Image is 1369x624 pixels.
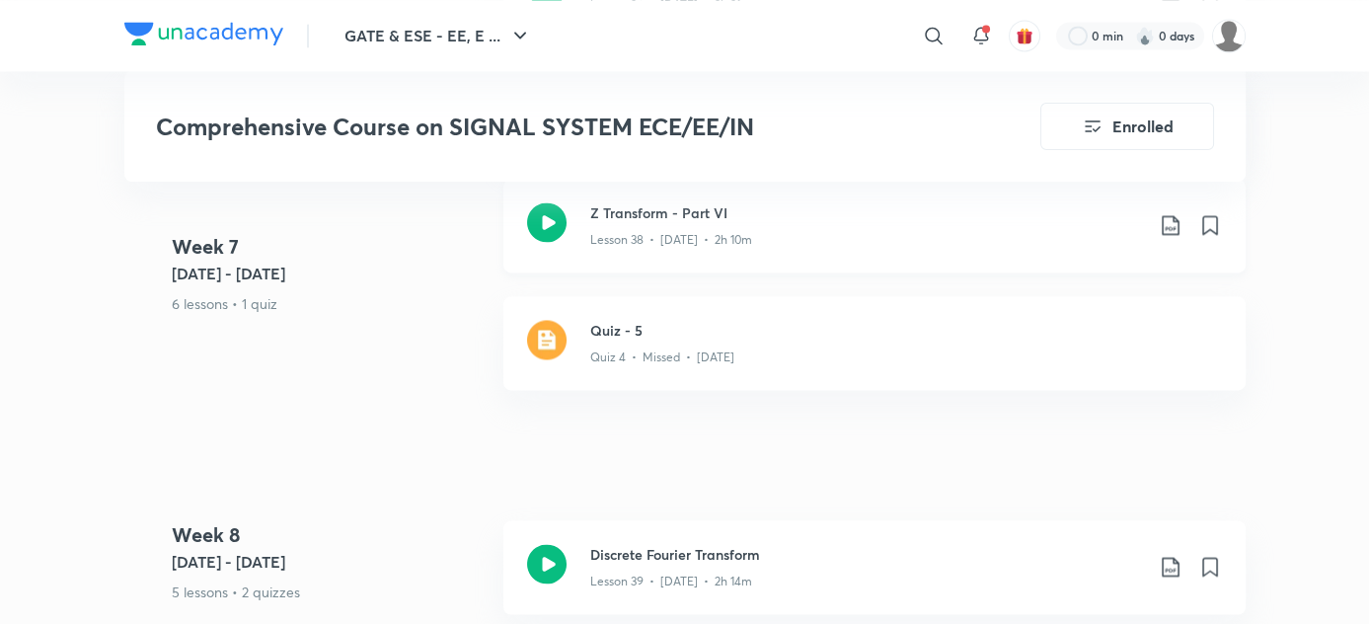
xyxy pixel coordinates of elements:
button: GATE & ESE - EE, E ... [333,16,544,55]
h5: [DATE] - [DATE] [172,550,488,574]
img: Palak Tiwari [1212,19,1246,52]
h3: Quiz - 5 [590,320,1222,341]
p: 5 lessons • 2 quizzes [172,582,488,602]
h3: Discrete Fourier Transform [590,544,1143,565]
button: Enrolled [1040,103,1214,150]
h3: Comprehensive Course on SIGNAL SYSTEM ECE/EE/IN [156,113,929,141]
img: Company Logo [124,22,283,45]
img: quiz [527,320,567,359]
button: avatar [1009,20,1040,51]
img: avatar [1016,27,1033,44]
h5: [DATE] - [DATE] [172,262,488,285]
h3: Z Transform - Part VI [590,202,1143,223]
p: Lesson 39 • [DATE] • 2h 14m [590,573,752,590]
p: Lesson 38 • [DATE] • 2h 10m [590,231,752,249]
a: Company Logo [124,22,283,50]
h4: Week 8 [172,520,488,550]
p: 6 lessons • 1 quiz [172,293,488,314]
p: Quiz 4 • Missed • [DATE] [590,349,734,366]
a: Z Transform - Part VILesson 38 • [DATE] • 2h 10m [503,179,1246,296]
img: streak [1135,26,1155,45]
a: quizQuiz - 5Quiz 4 • Missed • [DATE] [503,296,1246,414]
h4: Week 7 [172,232,488,262]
